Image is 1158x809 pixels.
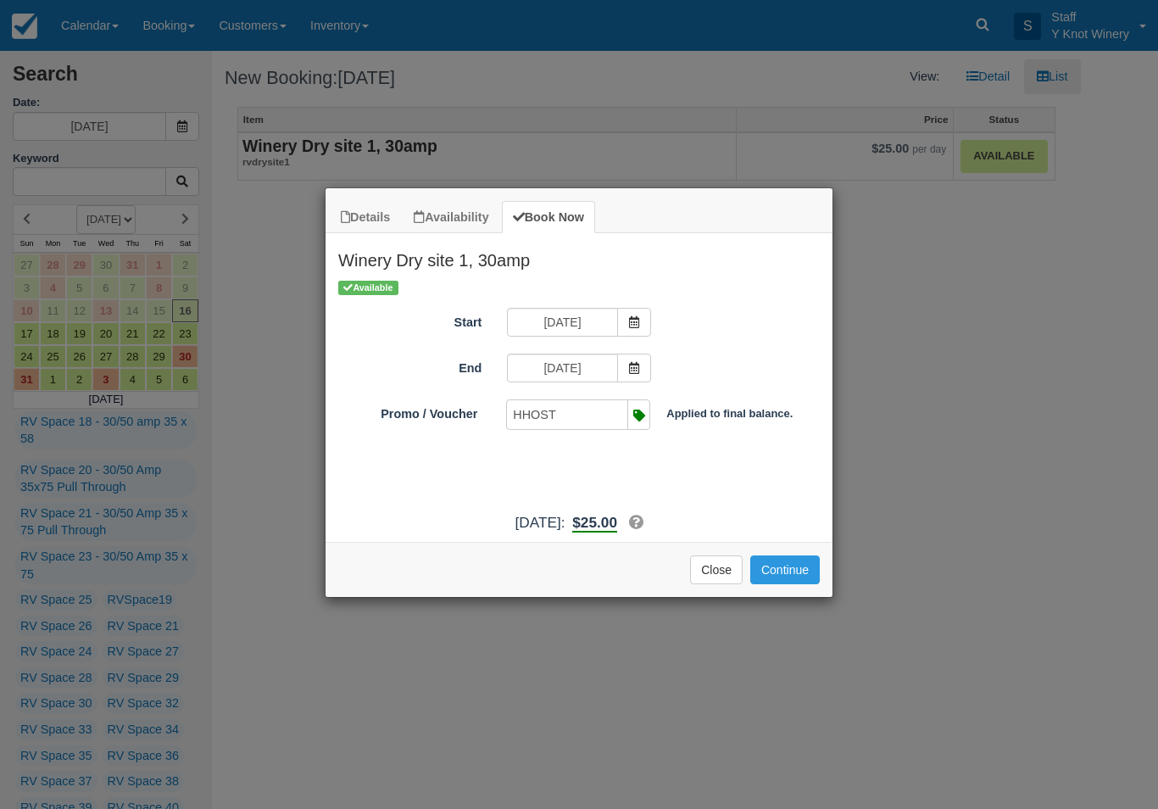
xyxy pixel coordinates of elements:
[326,233,832,277] h2: Winery Dry site 1, 30amp
[326,233,832,533] div: Item Modal
[338,281,398,295] span: Available
[330,201,401,234] a: Details
[690,555,743,584] button: Close
[502,201,595,234] a: Book Now
[750,555,820,584] button: Add to Booking
[403,201,499,234] a: Availability
[326,354,494,377] label: End
[326,399,490,423] label: Promo / Voucher
[326,512,832,533] div: [DATE]:
[572,514,617,531] span: $25.00
[666,407,793,420] b: Applied to final balance.
[326,308,494,332] label: Start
